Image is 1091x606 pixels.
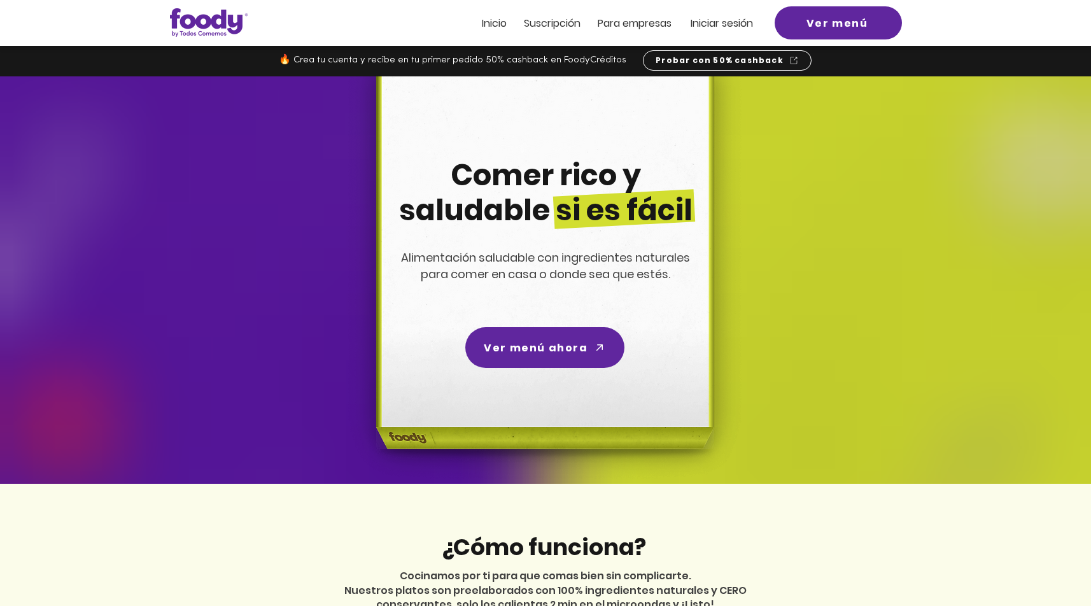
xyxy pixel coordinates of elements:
span: 🔥 Crea tu cuenta y recibe en tu primer pedido 50% cashback en FoodyCréditos [279,55,626,65]
span: Ver menú ahora [484,340,588,356]
span: Pa [598,16,610,31]
span: ra empresas [610,16,672,31]
span: ¿Cómo funciona? [441,531,646,563]
a: Suscripción [524,18,581,29]
a: Para empresas [598,18,672,29]
a: Ver menú [775,6,902,39]
img: Logo_Foody V2.0.0 (3).png [170,8,248,37]
a: Probar con 50% cashback [643,50,812,71]
span: Iniciar sesión [691,16,753,31]
span: Cocinamos por ti para que comas bien sin complicarte. [400,568,691,583]
a: Ver menú ahora [465,327,624,368]
a: Inicio [482,18,507,29]
a: Iniciar sesión [691,18,753,29]
img: headline-center-compress.png [341,76,745,484]
span: Inicio [482,16,507,31]
span: Suscripción [524,16,581,31]
span: Alimentación saludable con ingredientes naturales para comer en casa o donde sea que estés. [401,250,690,282]
iframe: Messagebird Livechat Widget [1017,532,1078,593]
span: Comer rico y saludable si es fácil [399,155,693,230]
span: Ver menú [806,15,868,31]
span: Probar con 50% cashback [656,55,784,66]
